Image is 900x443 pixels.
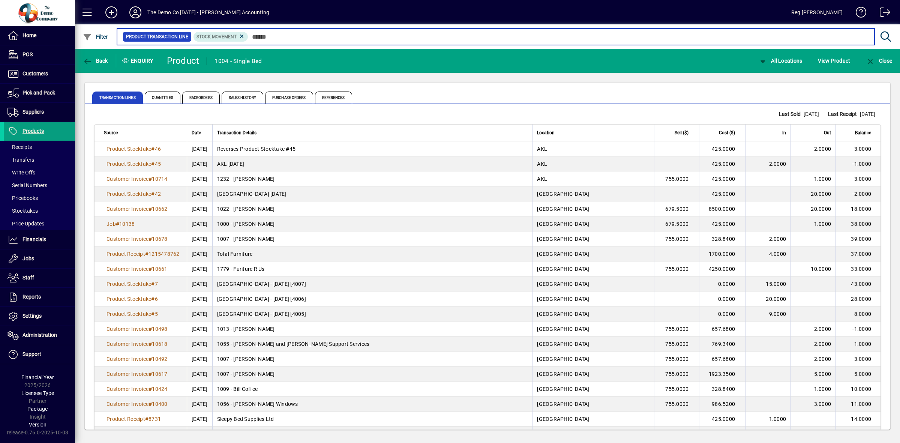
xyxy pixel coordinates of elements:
td: 657.6800 [699,351,745,366]
span: 1.0000 [814,386,831,392]
span: # [148,206,152,212]
td: 1779 - Furiture R Us [212,261,532,276]
a: Customer Invoice#10662 [104,205,170,213]
span: 20.0000 [811,206,831,212]
app-page-header-button: Change Location [750,54,810,68]
span: Transfers [7,157,34,163]
td: 33.0000 [835,261,880,276]
span: 20.0000 [811,191,831,197]
a: Pricebooks [4,192,75,204]
td: 425.0000 [699,186,745,201]
td: 657.6800 [699,426,745,441]
td: -1.0000 [835,156,880,171]
td: 4250.0000 [699,261,745,276]
td: [DATE] [187,321,212,336]
a: Product Stocktake#42 [104,190,163,198]
td: 5.0000 [835,366,880,381]
td: 1007 - [PERSON_NAME] [212,366,532,381]
td: 39.0000 [835,231,880,246]
span: 8731 [148,416,161,422]
div: Sell ($) [659,129,695,137]
span: 1.0000 [814,221,831,227]
span: AKL [537,146,547,152]
span: Version [29,422,46,428]
td: [DATE] [187,156,212,171]
td: [DATE] [187,186,212,201]
td: 755.0000 [654,231,699,246]
span: Reports [22,294,41,300]
a: Support [4,345,75,364]
span: [GEOGRAPHIC_DATA] [537,266,589,272]
span: All Locations [758,58,802,64]
td: [DATE] [187,426,212,441]
td: [DATE] [187,141,212,156]
span: Customer Invoice [106,206,148,212]
a: Jobs [4,249,75,268]
a: Product Receipt#8731 [104,415,163,423]
span: Customer Invoice [106,266,148,272]
span: # [145,416,148,422]
span: Customer Invoice [106,356,148,362]
span: 10678 [152,236,167,242]
span: 10.0000 [811,266,831,272]
td: 1.0000 [835,336,880,351]
td: [GEOGRAPHIC_DATA] [DATE] [212,186,532,201]
td: 755.0000 [654,351,699,366]
span: [GEOGRAPHIC_DATA] [537,191,589,197]
span: Purchase Orders [265,92,313,104]
td: 1022 - [PERSON_NAME] [212,201,532,216]
span: [GEOGRAPHIC_DATA] [537,416,589,422]
span: Licensee Type [21,390,54,396]
span: Customers [22,71,48,77]
a: Job#10138 [104,220,137,228]
span: # [148,386,152,392]
span: View Product [818,55,850,67]
span: # [148,176,152,182]
span: Source [104,129,118,137]
span: 3.0000 [814,401,831,407]
span: Balance [855,129,871,137]
a: Customer Invoice#10618 [104,340,170,348]
span: [GEOGRAPHIC_DATA] [537,296,589,302]
a: Serial Numbers [4,179,75,192]
td: 18.0000 [835,201,880,216]
span: Staff [22,275,34,281]
td: 755.0000 [654,261,699,276]
span: # [151,191,154,197]
td: [DATE] [187,216,212,231]
td: 1700.0000 [699,246,745,261]
span: References [315,92,352,104]
span: 10661 [152,266,167,272]
span: 10714 [152,176,167,182]
span: Product Stocktake [106,281,151,287]
span: Customer Invoice [106,176,148,182]
span: [GEOGRAPHIC_DATA] [537,326,589,332]
span: # [148,266,152,272]
td: 425.0000 [699,216,745,231]
span: 9.0000 [769,311,786,317]
span: [GEOGRAPHIC_DATA] [537,356,589,362]
span: Package [27,406,48,412]
div: Date [192,129,208,137]
span: # [148,401,152,407]
td: [DATE] [187,171,212,186]
td: 1007 - [PERSON_NAME] [212,231,532,246]
td: 679.5000 [654,201,699,216]
td: 425.0000 [699,411,745,426]
span: Support [22,351,41,357]
a: Customer Invoice#10617 [104,370,170,378]
button: View Product [816,54,852,68]
td: 0.0000 [699,276,745,291]
span: Product Stocktake [106,146,151,152]
td: [DATE] [187,246,212,261]
span: 4.0000 [769,251,786,257]
span: AKL [537,161,547,167]
div: 1004 - Single Bed [214,55,262,67]
span: 2.0000 [814,341,831,347]
span: Customer Invoice [106,401,148,407]
span: Last Sold [779,110,804,118]
td: 986.5200 [699,396,745,411]
span: Pricebooks [7,195,38,201]
td: 755.0000 [654,321,699,336]
span: Financials [22,236,46,242]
